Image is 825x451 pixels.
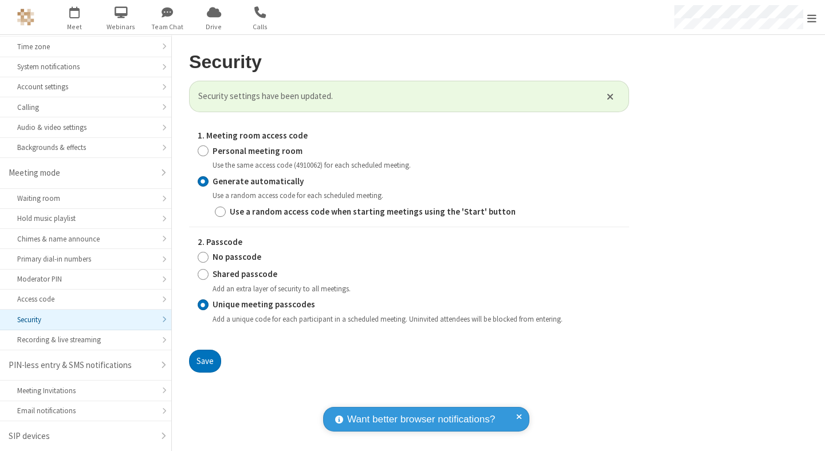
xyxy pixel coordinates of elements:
div: Recording & live streaming [17,334,154,345]
span: Meet [53,22,96,32]
h2: Security [189,52,629,72]
span: Team Chat [146,22,189,32]
strong: Use a random access code when starting meetings using the 'Start' button [230,205,516,216]
strong: Generate automatically [213,175,304,186]
div: Backgrounds & effects [17,142,154,153]
strong: No passcode [213,251,261,262]
span: Drive [192,22,235,32]
div: Waiting room [17,193,154,204]
div: PIN-less entry & SMS notifications [9,359,154,372]
div: Calling [17,102,154,113]
span: Want better browser notifications? [347,412,495,427]
div: Use a random access code for each scheduled meeting. [213,189,620,200]
iframe: Chat [796,421,816,443]
div: SIP devices [9,430,154,443]
span: Security settings have been updated. [198,90,592,103]
span: Webinars [100,22,143,32]
div: Access code [17,294,154,304]
div: Security [17,314,154,325]
div: Moderator PIN [17,274,154,284]
div: Chimes & name announce [17,234,154,244]
label: 2. Passcode [198,236,620,249]
div: Use the same access code (4910062) for each scheduled meeting. [213,159,620,170]
button: Save [189,350,221,373]
div: Add a unique code for each participant in a scheduled meeting. Uninvited attendees will be blocke... [213,313,620,324]
span: Calls [239,22,282,32]
div: Time zone [17,41,154,52]
div: Account settings [17,81,154,92]
div: Primary dial-in numbers [17,254,154,264]
button: Close alert [601,88,620,105]
strong: Personal meeting room [213,145,302,156]
strong: Unique meeting passcodes [213,299,315,310]
strong: Shared passcode [213,268,277,279]
div: Meeting Invitations [17,385,154,396]
div: System notifications [17,61,154,72]
div: Email notifications [17,405,154,416]
img: QA Selenium DO NOT DELETE OR CHANGE [17,9,34,26]
div: Audio & video settings [17,122,154,133]
div: Add an extra layer of security to all meetings. [213,283,620,294]
div: Hold music playlist [17,213,154,224]
div: Meeting mode [9,167,154,180]
label: 1. Meeting room access code [198,129,620,143]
